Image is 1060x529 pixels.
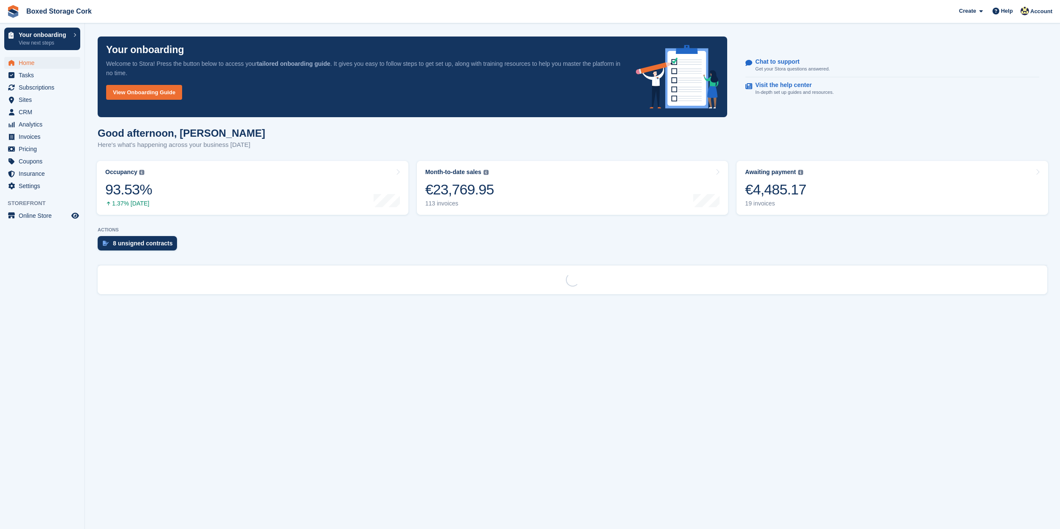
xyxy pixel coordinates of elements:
[106,85,182,100] a: View Onboarding Guide
[417,161,728,215] a: Month-to-date sales €23,769.95 113 invoices
[1030,7,1052,16] span: Account
[1021,7,1029,15] img: Adam Paul
[425,181,494,198] div: €23,769.95
[4,143,80,155] a: menu
[19,82,70,93] span: Subscriptions
[19,155,70,167] span: Coupons
[19,69,70,81] span: Tasks
[745,77,1039,100] a: Visit the help center In-depth set up guides and resources.
[98,127,265,139] h1: Good afternoon, [PERSON_NAME]
[106,59,622,78] p: Welcome to Stora! Press the button below to access your . It gives you easy to follow steps to ge...
[4,69,80,81] a: menu
[425,169,481,176] div: Month-to-date sales
[19,39,69,47] p: View next steps
[745,200,806,207] div: 19 invoices
[23,4,95,18] a: Boxed Storage Cork
[19,131,70,143] span: Invoices
[4,28,80,50] a: Your onboarding View next steps
[745,54,1039,77] a: Chat to support Get your Stora questions answered.
[70,211,80,221] a: Preview store
[745,181,806,198] div: €4,485.17
[98,236,181,255] a: 8 unsigned contracts
[103,241,109,246] img: contract_signature_icon-13c848040528278c33f63329250d36e43548de30e8caae1d1a13099fd9432cc5.svg
[484,170,489,175] img: icon-info-grey-7440780725fd019a000dd9b08b2336e03edf1995a4989e88bcd33f0948082b44.svg
[19,210,70,222] span: Online Store
[4,180,80,192] a: menu
[98,140,265,150] p: Here's what's happening across your business [DATE]
[19,57,70,69] span: Home
[8,199,84,208] span: Storefront
[745,169,796,176] div: Awaiting payment
[105,181,152,198] div: 93.53%
[959,7,976,15] span: Create
[4,131,80,143] a: menu
[4,155,80,167] a: menu
[4,57,80,69] a: menu
[19,94,70,106] span: Sites
[19,168,70,180] span: Insurance
[755,58,823,65] p: Chat to support
[113,240,173,247] div: 8 unsigned contracts
[105,169,137,176] div: Occupancy
[106,45,184,55] p: Your onboarding
[105,200,152,207] div: 1.37% [DATE]
[425,200,494,207] div: 113 invoices
[19,32,69,38] p: Your onboarding
[4,82,80,93] a: menu
[755,82,827,89] p: Visit the help center
[4,94,80,106] a: menu
[4,168,80,180] a: menu
[98,227,1047,233] p: ACTIONS
[7,5,20,18] img: stora-icon-8386f47178a22dfd0bd8f6a31ec36ba5ce8667c1dd55bd0f319d3a0aa187defe.svg
[19,180,70,192] span: Settings
[798,170,803,175] img: icon-info-grey-7440780725fd019a000dd9b08b2336e03edf1995a4989e88bcd33f0948082b44.svg
[755,65,829,73] p: Get your Stora questions answered.
[4,118,80,130] a: menu
[139,170,144,175] img: icon-info-grey-7440780725fd019a000dd9b08b2336e03edf1995a4989e88bcd33f0948082b44.svg
[4,210,80,222] a: menu
[19,143,70,155] span: Pricing
[257,60,330,67] strong: tailored onboarding guide
[755,89,834,96] p: In-depth set up guides and resources.
[19,118,70,130] span: Analytics
[19,106,70,118] span: CRM
[1001,7,1013,15] span: Help
[4,106,80,118] a: menu
[97,161,408,215] a: Occupancy 93.53% 1.37% [DATE]
[737,161,1048,215] a: Awaiting payment €4,485.17 19 invoices
[636,45,719,109] img: onboarding-info-6c161a55d2c0e0a8cae90662b2fe09162a5109e8cc188191df67fb4f79e88e88.svg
